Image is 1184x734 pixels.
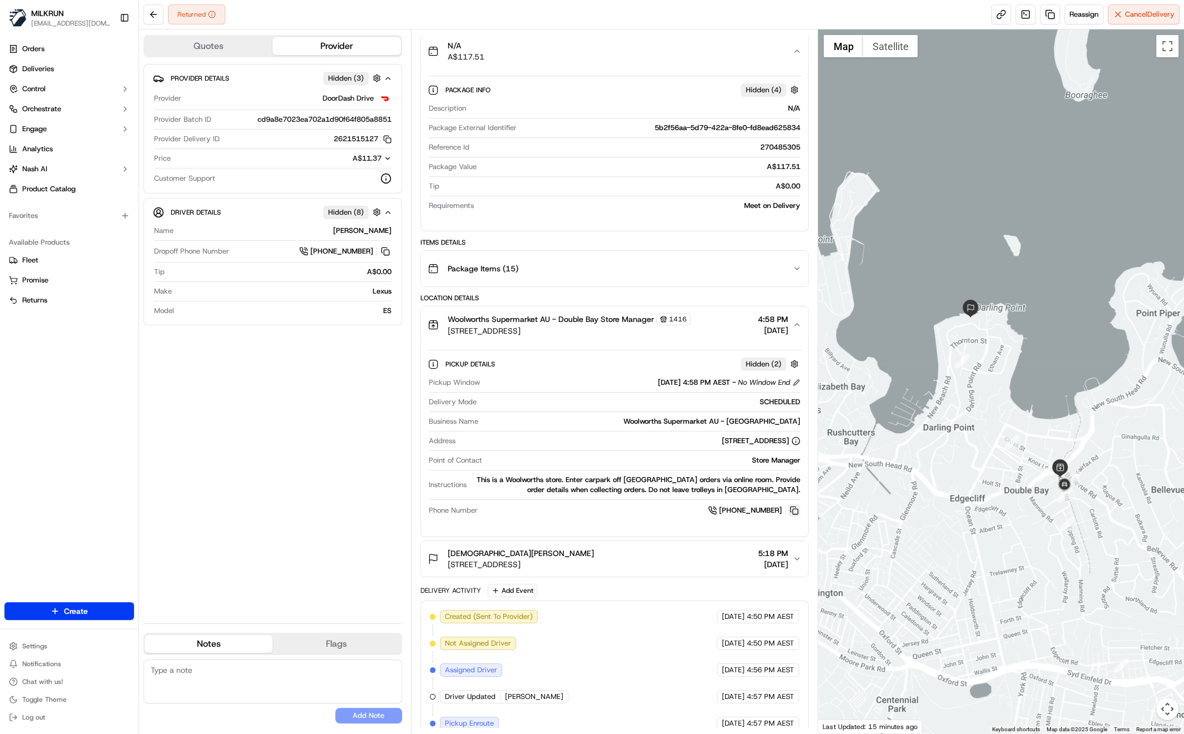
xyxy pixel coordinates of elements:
span: Provider Details [171,74,229,83]
div: Store Manager [487,455,801,465]
a: Report a map error [1136,726,1181,732]
span: Deliveries [22,64,54,74]
button: Add Event [488,584,537,597]
span: 4:50 PM AEST [747,612,794,622]
span: [DEMOGRAPHIC_DATA][PERSON_NAME] [448,548,594,559]
span: 5:18 PM [758,548,788,559]
div: 7 [1057,488,1072,502]
a: Analytics [4,140,134,158]
div: Items Details [420,238,809,247]
span: Phone Number [429,505,478,515]
span: Settings [22,642,47,651]
div: A$0.00 [444,181,801,191]
div: Last Updated: 15 minutes ago [818,720,922,733]
span: - [732,378,736,388]
img: 1736555255976-a54dd68f-1ca7-489b-9aae-adbdc363a1c4 [11,106,31,126]
button: Chat with us! [4,674,134,690]
span: A$11.37 [353,153,382,163]
span: [DATE] [758,325,788,336]
button: Settings [4,638,134,654]
div: Location Details [420,294,809,302]
span: [DATE] [722,638,745,648]
a: Terms (opens in new tab) [1114,726,1129,732]
button: Show street map [824,35,863,57]
a: Product Catalog [4,180,134,198]
div: ES [179,306,392,316]
span: 4:58 PM [758,314,788,325]
span: Provider [154,93,181,103]
img: Google [821,719,858,733]
span: [DATE] [722,612,745,622]
button: Show satellite imagery [863,35,918,57]
button: N/AA$117.51 [421,33,809,69]
div: A$117.51 [481,162,801,172]
div: 5 [1005,435,1019,449]
div: Woolworths Supermarket AU - [GEOGRAPHIC_DATA] [483,416,801,426]
button: Provider [273,37,400,55]
span: Hidden ( 3 ) [328,73,364,83]
button: Notes [145,635,273,653]
span: Description [429,103,466,113]
button: [EMAIL_ADDRESS][DOMAIN_NAME] [31,19,111,28]
button: Keyboard shortcuts [992,726,1040,733]
span: Instructions [429,480,467,490]
button: Hidden (2) [741,357,801,371]
div: 4 [955,354,969,368]
span: Created (Sent To Provider) [445,612,533,622]
span: Address [429,436,455,446]
span: Pylon [111,189,135,197]
span: Map data ©2025 Google [1047,726,1107,732]
button: MILKRUN [31,8,64,19]
button: Provider DetailsHidden (3) [153,69,393,87]
span: Assigned Driver [445,665,497,675]
span: Package External Identifier [429,123,517,133]
span: Driver Details [171,208,221,217]
div: This is a Woolworths store. Enter carpark off [GEOGRAPHIC_DATA] orders via online room. Provide o... [471,475,801,495]
span: Woolworths Supermarket AU - Double Bay Store Manager [448,314,654,325]
span: 1416 [669,315,687,324]
span: Fleet [22,255,38,265]
span: Cancel Delivery [1125,9,1175,19]
span: Business Name [429,416,478,426]
a: [PHONE_NUMBER] [299,245,392,257]
div: Start new chat [38,106,182,117]
button: Flags [273,635,400,653]
button: Map camera controls [1156,698,1178,720]
a: [PHONE_NUMBER] [708,504,800,517]
span: Name [154,226,174,236]
span: Chat with us! [22,677,63,686]
div: 2 [1060,517,1074,531]
input: Got a question? Start typing here... [29,72,200,83]
span: [DATE] 4:58 PM AEST [658,378,730,388]
span: Product Catalog [22,184,76,194]
span: Hidden ( 4 ) [746,85,781,95]
span: Notifications [22,659,61,668]
button: Returns [4,291,134,309]
button: Toggle Theme [4,692,134,707]
span: Tip [154,267,165,277]
span: Price [154,153,171,163]
span: [DATE] [758,559,788,570]
span: [STREET_ADDRESS] [448,559,594,570]
button: Hidden (3) [323,71,384,85]
div: 💻 [94,162,103,171]
button: Returned [168,4,225,24]
span: Log out [22,713,45,722]
span: A$117.51 [448,51,484,62]
a: Open this area in Google Maps (opens a new window) [821,719,858,733]
span: 4:56 PM AEST [747,665,794,675]
img: MILKRUN [9,9,27,27]
span: Orders [22,44,44,54]
span: Package Value [429,162,477,172]
span: Tip [429,181,439,191]
button: Toggle fullscreen view [1156,35,1178,57]
div: SCHEDULED [481,397,801,407]
div: 270485305 [474,142,801,152]
span: [DATE] [722,718,745,728]
button: Hidden (4) [741,83,801,97]
button: [DEMOGRAPHIC_DATA][PERSON_NAME][STREET_ADDRESS]5:18 PM[DATE] [421,541,809,577]
div: 5b2f56aa-5d79-422a-8fe0-fd8ead625834 [521,123,801,133]
span: Dropoff Phone Number [154,246,229,256]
